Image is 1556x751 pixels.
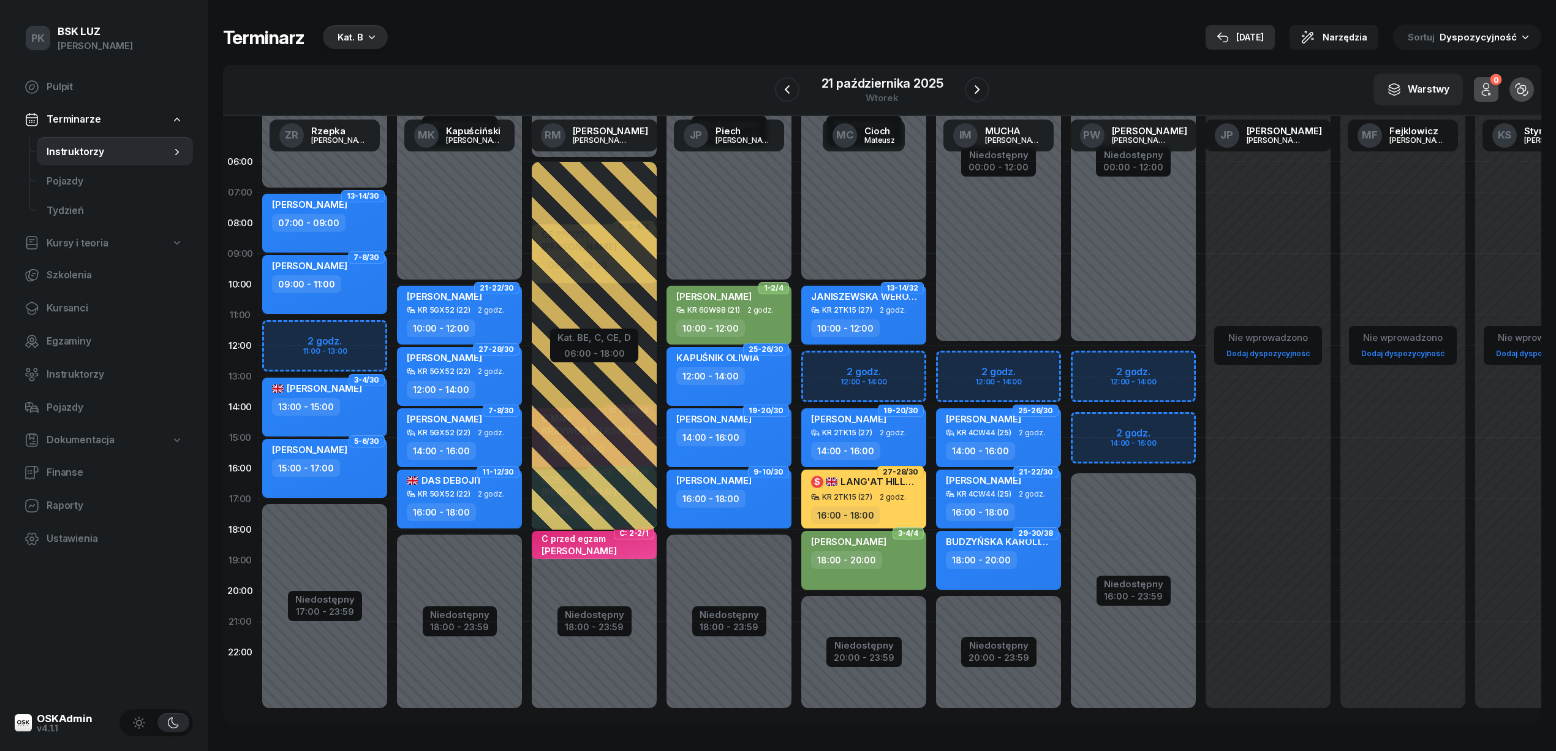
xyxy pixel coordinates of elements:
a: Dodaj dyspozycyjność [1356,346,1449,360]
a: Szkolenia [15,261,193,290]
div: [PERSON_NAME] [1112,126,1187,135]
span: [PERSON_NAME] [407,291,482,302]
div: KR 5GX52 (22) [418,490,470,498]
a: IMMUCHA[PERSON_NAME] [943,120,1054,151]
div: KR 2TK15 (27) [822,429,872,436]
span: ZR [285,130,298,140]
div: Warstwy [1387,82,1449,97]
span: [PERSON_NAME] [946,475,1021,486]
div: 21 października 2025 [821,77,943,90]
div: [PERSON_NAME] [311,136,370,144]
span: C: 2-2/1 [619,532,649,535]
a: Terminarze [15,105,193,134]
span: 29-30/38 [1018,532,1053,535]
div: 17:00 - 23:59 [295,604,355,617]
a: RM[PERSON_NAME][PERSON_NAME] [531,120,658,151]
div: [DATE] [1217,30,1264,45]
span: Egzaminy [47,334,183,349]
div: 16:00 - 18:00 [811,506,880,524]
span: MK [418,130,435,140]
div: [PERSON_NAME] [1389,136,1448,144]
div: 14:00 [223,392,257,422]
div: 06:00 [223,147,257,177]
div: wtorek [821,93,943,102]
button: Sortuj Dyspozycyjność [1393,25,1541,50]
div: 18:00 - 20:00 [946,551,1017,569]
div: [PERSON_NAME] [985,136,1044,144]
span: 11-12/30 [482,471,514,473]
button: Niedostępny17:00 - 23:59 [295,592,355,619]
div: 16:00 - 18:00 [946,503,1015,521]
a: MKKapuściński[PERSON_NAME] [404,120,515,151]
span: 5-6/30 [354,440,379,443]
span: PK [31,33,45,44]
button: [DATE] [1206,25,1275,50]
div: 12:00 [223,330,257,361]
div: 10:00 - 12:00 [811,319,880,337]
div: v4.1.1 [37,724,93,733]
a: Kursanci [15,294,193,323]
span: KS [1498,130,1512,140]
span: 2 godz. [478,429,504,437]
div: 20:00 [223,576,257,606]
div: KR 4CW44 (25) [957,429,1011,436]
span: [PERSON_NAME] [676,291,752,302]
span: Pulpit [47,79,183,95]
div: 11:00 [223,300,257,330]
div: 21:00 [223,606,257,637]
div: 07:00 [223,177,257,208]
span: Sortuj [1408,29,1437,45]
span: 19-20/30 [749,410,784,412]
div: MUCHA [985,126,1044,135]
div: OSKAdmin [37,714,93,724]
span: [PERSON_NAME] [272,260,347,272]
div: 09:00 - 11:00 [272,275,341,293]
div: 0 [1490,74,1501,86]
span: 3-4/30 [354,379,379,381]
button: Niedostępny16:00 - 23:59 [1104,577,1163,604]
button: Niedostępny20:00 - 23:59 [834,638,894,665]
span: Pojazdy [47,173,183,189]
a: Pojazdy [37,167,193,196]
span: Instruktorzy [47,367,183,383]
a: Ustawienia [15,524,193,554]
div: KR 2TK15 (27) [822,306,872,314]
div: 22:00 [223,637,257,668]
div: 14:00 - 16:00 [946,442,1015,460]
span: 2 godz. [880,429,906,437]
div: Niedostępny [969,641,1029,650]
div: Piech [716,126,774,135]
div: Fejklowicz [1389,126,1448,135]
span: 2 godz. [478,367,504,376]
span: [PERSON_NAME] [407,352,482,364]
div: 16:00 - 18:00 [676,490,746,508]
span: [PERSON_NAME] [407,413,482,425]
span: KAPUŚNIK OLIWIA [676,352,760,364]
div: [PERSON_NAME] [573,126,648,135]
button: Niedostępny00:00 - 12:00 [969,148,1029,175]
span: Finanse [47,465,183,481]
div: KR 6GW98 (21) [687,306,740,314]
a: Raporty [15,491,193,520]
button: Kat. B [319,25,388,50]
a: MCCiochMateusz [823,120,905,151]
div: KR 4CW44 (25) [957,490,1011,498]
a: Egzaminy [15,327,193,356]
a: JP[PERSON_NAME][PERSON_NAME] [1205,120,1332,151]
div: 14:00 - 16:00 [811,442,880,460]
div: Kapuściński [446,126,505,135]
span: 27-28/30 [478,348,514,351]
div: [PERSON_NAME] [446,136,505,144]
span: [PERSON_NAME] [272,444,347,456]
div: 13:00 [223,361,257,392]
span: Narzędzia [1323,30,1367,45]
a: Pojazdy [15,393,193,422]
a: Kursy i teoria [15,229,193,257]
button: Niedostępny18:00 - 23:59 [700,608,759,635]
span: 19-20/30 [883,410,918,412]
a: Finanse [15,458,193,487]
div: 06:00 - 18:00 [557,346,631,359]
span: 13-14/32 [886,287,918,289]
span: [PERSON_NAME] [676,475,752,486]
span: [PERSON_NAME] [272,199,347,210]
